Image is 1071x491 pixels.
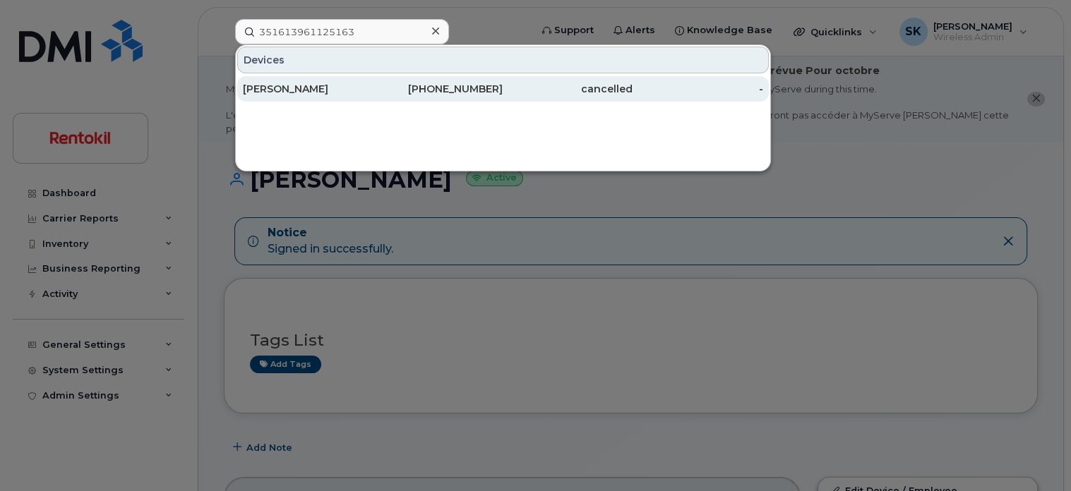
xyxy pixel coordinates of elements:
[373,82,503,96] div: [PHONE_NUMBER]
[1010,430,1060,480] iframe: Messenger Launcher
[243,82,373,96] div: [PERSON_NAME]
[237,76,769,102] a: [PERSON_NAME][PHONE_NUMBER]cancelled-
[503,82,633,96] div: cancelled
[633,82,762,96] div: -
[237,47,769,73] div: Devices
